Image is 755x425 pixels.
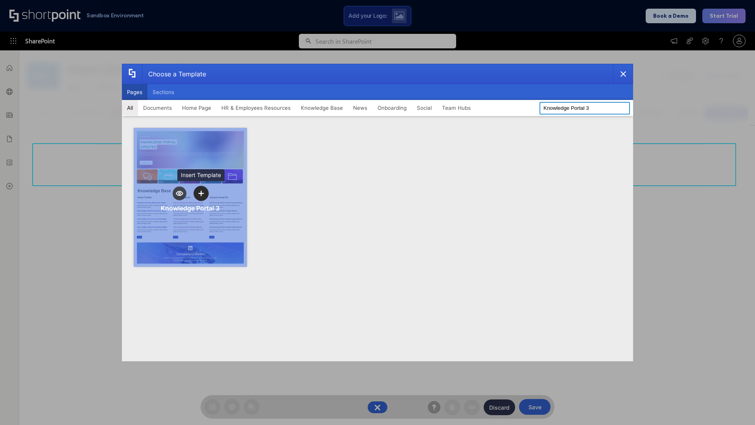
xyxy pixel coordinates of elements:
[161,204,219,212] div: Knowledge Portal 3
[540,102,630,115] input: Search
[122,84,147,100] button: Pages
[372,100,412,116] button: Onboarding
[437,100,476,116] button: Team Hubs
[716,387,755,425] iframe: Chat Widget
[138,100,177,116] button: Documents
[348,100,372,116] button: News
[177,100,216,116] button: Home Page
[122,64,633,361] div: template selector
[412,100,437,116] button: Social
[122,100,138,116] button: All
[296,100,348,116] button: Knowledge Base
[216,100,296,116] button: HR & Employees Resources
[142,64,206,84] div: Choose a Template
[147,84,179,100] button: Sections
